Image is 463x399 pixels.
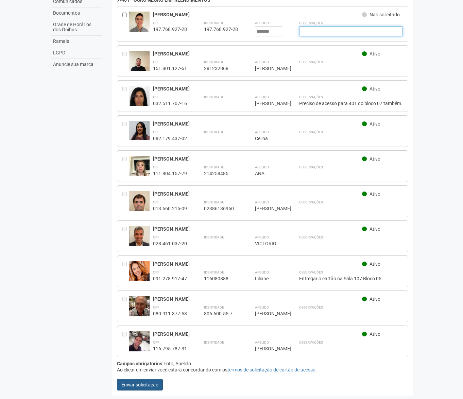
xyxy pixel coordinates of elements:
[255,305,269,309] strong: Apelido
[299,130,323,134] strong: Observações
[299,276,403,282] div: Entregar o cartão na Sala 107 Bloco 05
[204,305,224,309] strong: Identidade
[370,331,380,337] span: Ativo
[370,156,380,162] span: Ativo
[153,130,159,134] strong: CPF
[299,60,323,64] strong: Observações
[370,51,380,56] span: Ativo
[117,361,408,367] div: Foto, Apelido
[299,200,323,204] strong: Observações
[204,65,238,71] div: 281232868
[117,367,408,373] div: Ao clicar em enviar você estará concordando com os .
[204,170,238,177] div: 214258485
[299,95,323,99] strong: Observações
[117,361,164,366] strong: Campos obrigatórios:
[153,165,159,169] strong: CPF
[255,60,269,64] strong: Apelido
[122,296,129,317] div: Entre em contato com a Aministração para solicitar o cancelamento ou 2a via
[255,135,282,142] div: Celina
[153,65,187,71] div: 151.801.127-61
[129,331,150,351] img: user.jpg
[122,226,129,247] div: Entre em contato com a Aministração para solicitar o cancelamento ou 2a via
[122,331,129,352] div: Entre em contato com a Aministração para solicitar o cancelamento ou 2a via
[122,191,129,212] div: Entre em contato com a Aministração para solicitar o cancelamento ou 2a via
[370,86,380,92] span: Ativo
[153,121,362,127] div: [PERSON_NAME]
[370,12,400,17] span: Não solicitado
[255,21,269,25] strong: Apelido
[153,86,362,92] div: [PERSON_NAME]
[204,60,224,64] strong: Identidade
[255,170,282,177] div: ANA
[255,240,282,247] div: VICTORIO
[204,311,238,317] div: 806.600.55-7
[153,331,362,337] div: [PERSON_NAME]
[204,130,224,134] strong: Identidade
[153,305,159,309] strong: CPF
[299,21,323,25] strong: Observações
[299,100,403,106] div: Preciso de acesso para 401 do bloco 07 também.
[129,12,150,39] img: user.jpg
[129,156,150,183] img: user.jpg
[370,296,380,302] span: Ativo
[122,51,129,71] div: Entre em contato com a Aministração para solicitar o cancelamento ou 2a via
[255,205,282,212] div: [PERSON_NAME]
[255,95,269,99] strong: Apelido
[255,65,282,71] div: [PERSON_NAME]
[153,270,159,274] strong: CPF
[117,379,163,390] button: Enviar solicitação
[255,311,282,317] div: [PERSON_NAME]
[255,165,269,169] strong: Apelido
[204,95,224,99] strong: Identidade
[255,346,282,352] div: [PERSON_NAME]
[153,261,362,267] div: [PERSON_NAME]
[204,270,224,274] strong: Identidade
[153,156,362,162] div: [PERSON_NAME]
[153,12,362,18] div: [PERSON_NAME]
[153,100,187,106] div: 032.511.707-16
[153,205,187,212] div: 013.660.215-09
[129,261,150,286] img: user.jpg
[122,156,129,177] div: Entre em contato com a Aministração para solicitar o cancelamento ou 2a via
[255,276,282,282] div: Liliane
[129,191,150,218] img: user.jpg
[153,51,362,57] div: [PERSON_NAME]
[51,59,102,70] a: Anuncie sua marca
[129,86,150,113] img: user.jpg
[153,135,187,142] div: 082.179.437-02
[51,36,102,47] a: Ramais
[255,130,269,134] strong: Apelido
[204,21,224,25] strong: Identidade
[122,121,129,142] div: Entre em contato com a Aministração para solicitar o cancelamento ou 2a via
[204,235,224,239] strong: Identidade
[153,311,187,317] div: 080.911.377-53
[299,235,323,239] strong: Observações
[153,191,362,197] div: [PERSON_NAME]
[153,21,159,25] strong: CPF
[153,296,362,302] div: [PERSON_NAME]
[153,340,159,344] strong: CPF
[299,340,323,344] strong: Observações
[255,235,269,239] strong: Apelido
[129,121,150,140] img: user.jpg
[153,60,159,64] strong: CPF
[122,86,129,106] div: Entre em contato com a Aministração para solicitar o cancelamento ou 2a via
[153,95,159,99] strong: CPF
[51,47,102,59] a: LGPD
[255,270,269,274] strong: Apelido
[204,340,224,344] strong: Identidade
[299,270,323,274] strong: Observações
[51,19,102,36] a: Grade de Horários dos Ônibus
[204,200,224,204] strong: Identidade
[153,346,187,352] div: 116.795.787-31
[153,240,187,247] div: 028.461.037-20
[370,121,380,127] span: Ativo
[227,367,315,372] a: termos de solicitação de cartão de acesso
[129,296,150,316] img: user.jpg
[255,340,269,344] strong: Apelido
[255,100,282,106] div: [PERSON_NAME]
[204,276,238,282] div: 116080888
[370,191,380,197] span: Ativo
[51,7,102,19] a: Documentos
[153,226,362,232] div: [PERSON_NAME]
